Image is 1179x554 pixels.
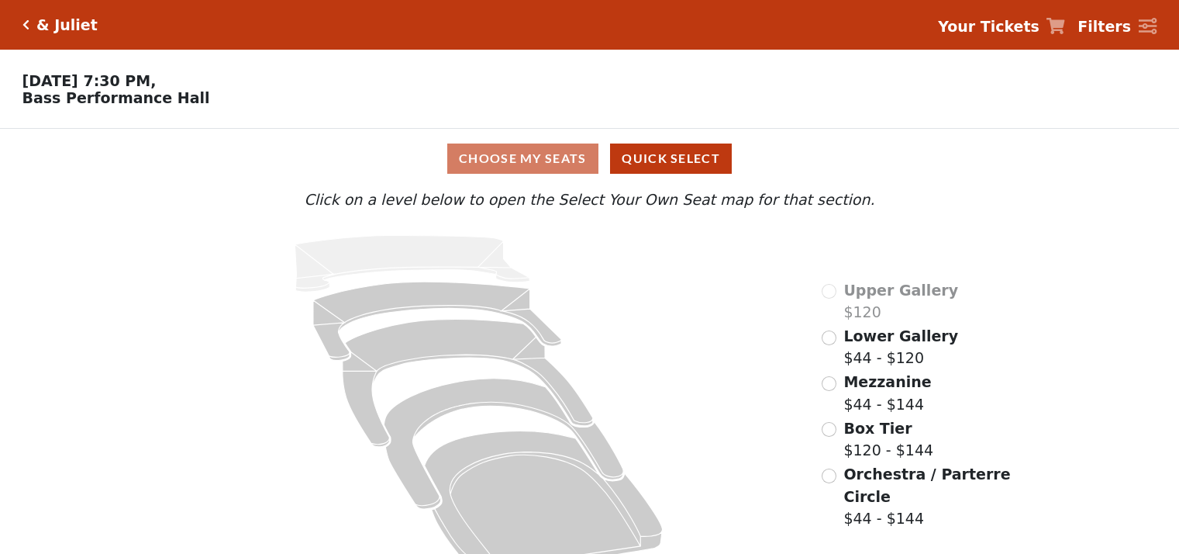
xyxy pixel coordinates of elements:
label: $120 [843,279,958,324]
strong: Filters [1077,18,1131,35]
p: Click on a level below to open the Select Your Own Seat map for that section. [158,189,1020,211]
path: Upper Gallery - Seats Available: 0 [295,236,530,293]
span: Box Tier [843,420,912,437]
span: Upper Gallery [843,282,958,299]
h5: & Juliet [36,16,98,34]
span: Orchestra / Parterre Circle [843,466,1010,505]
path: Lower Gallery - Seats Available: 151 [313,282,561,361]
a: Your Tickets [938,16,1065,38]
label: $44 - $120 [843,325,958,369]
label: $120 - $144 [843,417,933,462]
button: Quick Select [610,144,732,174]
span: Lower Gallery [843,327,958,345]
a: Click here to go back to filters [22,19,29,30]
label: $44 - $144 [843,463,1012,530]
a: Filters [1077,16,1157,38]
label: $44 - $144 [843,371,931,415]
strong: Your Tickets [938,18,1039,35]
span: Mezzanine [843,373,931,390]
